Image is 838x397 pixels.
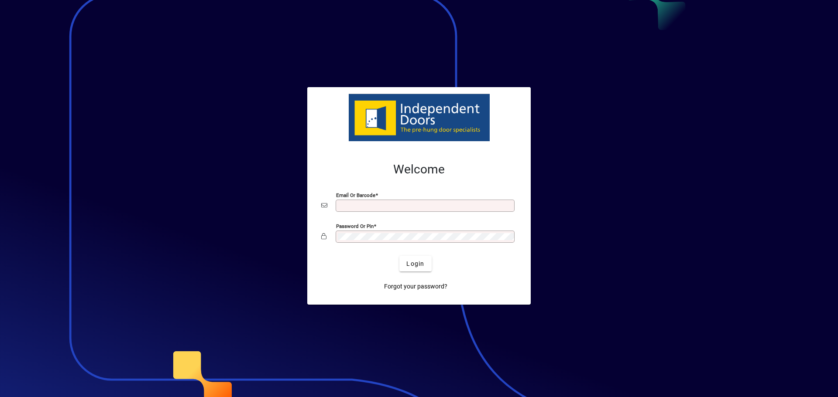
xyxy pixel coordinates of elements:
span: Login [406,259,424,268]
mat-label: Email or Barcode [336,192,375,198]
a: Forgot your password? [381,278,451,294]
h2: Welcome [321,162,517,177]
button: Login [399,256,431,271]
mat-label: Password or Pin [336,223,374,229]
span: Forgot your password? [384,282,447,291]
